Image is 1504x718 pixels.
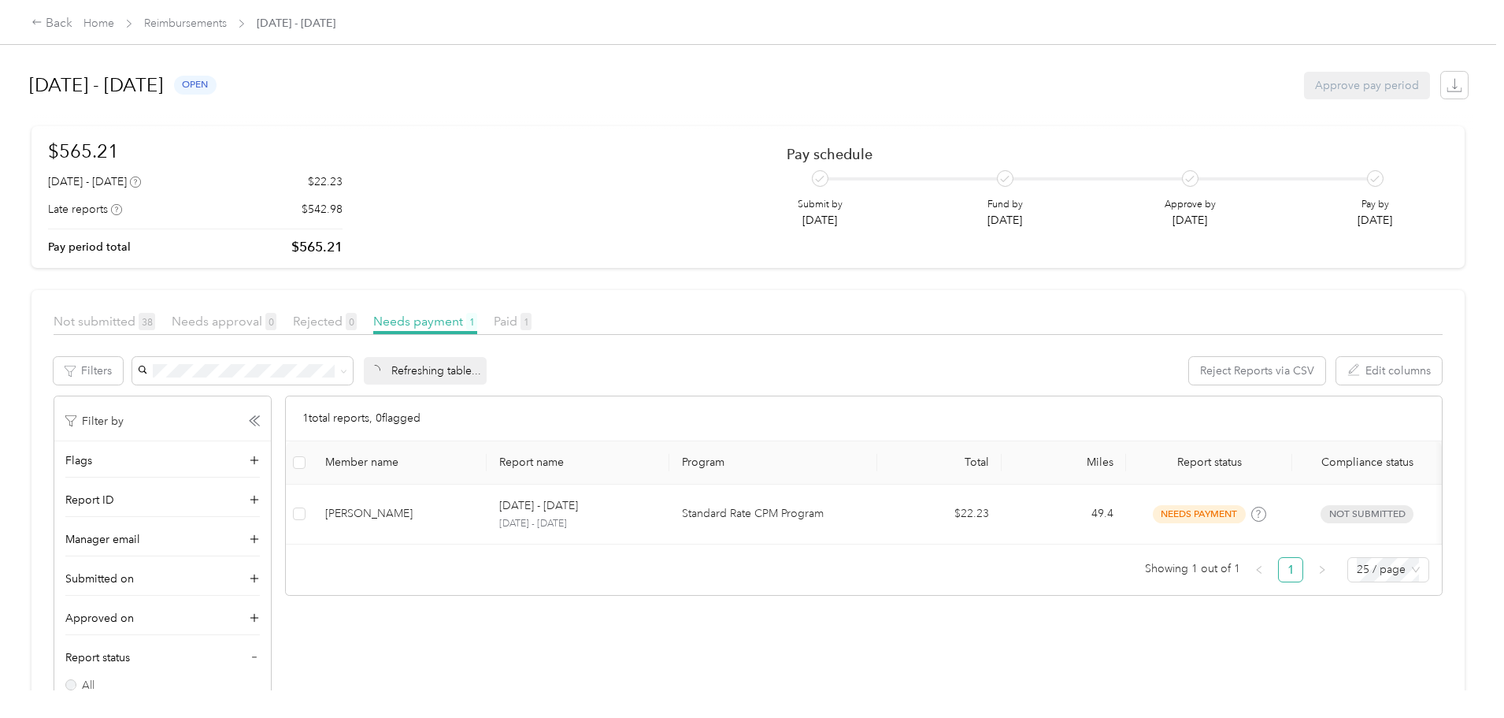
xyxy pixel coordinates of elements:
p: $565.21 [291,237,343,257]
div: [PERSON_NAME] [325,505,474,523]
div: Late reports [48,201,122,218]
p: Filter by [65,413,124,430]
h1: $565.21 [48,137,343,165]
span: 38 [139,313,155,330]
div: Member name [325,456,474,469]
span: Report status [65,649,130,666]
button: Filters [54,357,123,385]
div: Refreshing table... [364,357,487,385]
li: Next Page [1310,557,1335,582]
div: [DATE] - [DATE] [48,173,141,190]
a: Home [83,17,114,30]
span: Not submitted [54,314,155,329]
span: left [1254,565,1264,575]
li: Previous Page [1247,557,1272,582]
div: Total [890,456,989,469]
h2: Pay schedule [787,146,1421,162]
span: Paid [494,314,532,329]
span: Showing 1 out of 1 [1145,557,1240,581]
li: 1 [1278,557,1303,582]
th: Report name [487,441,669,485]
span: Needs payment [373,314,477,329]
span: Needs approval [172,314,276,329]
button: left [1247,557,1272,582]
h1: [DATE] - [DATE] [29,66,163,104]
p: [DATE] [1358,212,1392,229]
span: 0 [265,313,276,330]
span: Rejected [293,314,357,329]
span: [DATE] - [DATE] [257,15,335,32]
span: Flags [65,452,92,469]
button: Edit columns [1336,357,1442,385]
th: Member name [313,441,487,485]
span: Approved on [65,610,134,627]
p: [DATE] [1165,212,1216,229]
p: $22.23 [308,173,343,190]
p: [DATE] [987,212,1023,229]
td: $22.23 [877,485,1002,545]
span: Report ID [65,492,114,508]
p: [DATE] - [DATE] [499,517,657,531]
span: open [174,76,217,94]
span: 0 [346,313,357,330]
span: 25 / page [1357,558,1420,582]
td: 49.4 [1002,485,1126,545]
button: right [1310,557,1335,582]
td: Standard Rate CPM Program [669,485,877,545]
th: Program [669,441,877,485]
p: Pay period total [48,239,131,255]
a: 1 [1279,558,1302,582]
span: Not submitted [1321,505,1413,523]
span: Report status [1139,456,1280,469]
div: Miles [1014,456,1113,469]
p: Standard Rate CPM Program [682,505,865,523]
span: 1 [466,313,477,330]
p: $542.98 [302,201,343,218]
div: Page Size [1347,557,1429,582]
span: Manager email [65,531,140,548]
div: 1 total reports, 0 flagged [286,396,1442,441]
iframe: Everlance-gr Chat Button Frame [1416,630,1504,718]
span: right [1317,565,1327,575]
div: Back [31,14,72,33]
p: Pay by [1358,198,1392,212]
a: Reimbursements [144,17,227,30]
p: Fund by [987,198,1023,212]
span: Compliance status [1305,456,1429,469]
p: Submit by [798,198,843,212]
p: Approve by [1165,198,1216,212]
p: [DATE] - [DATE] [499,497,578,515]
span: 1 [520,313,532,330]
span: Submitted on [65,571,134,587]
p: [DATE] [798,212,843,229]
span: needs payment [1153,505,1246,523]
label: All [65,677,260,694]
button: Reject Reports via CSV [1189,357,1325,385]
